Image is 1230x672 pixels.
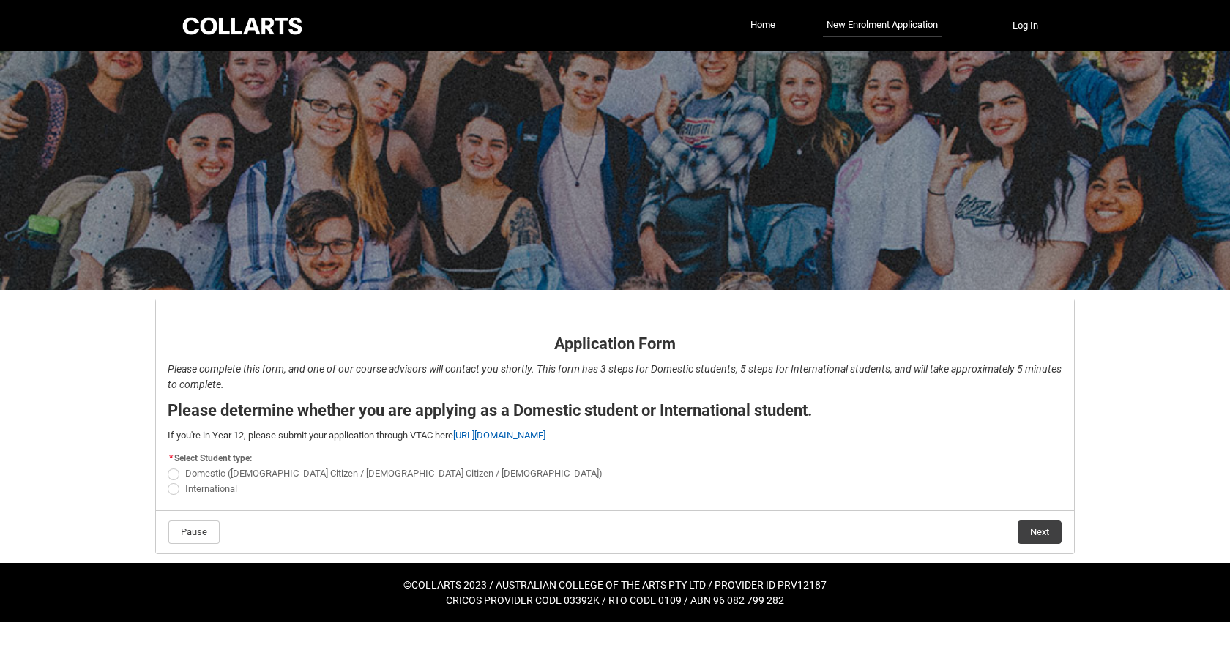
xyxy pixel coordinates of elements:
[155,299,1075,554] article: REDU_Application_Form_for_Applicant flow
[174,453,252,463] span: Select Student type:
[453,430,545,441] a: [URL][DOMAIN_NAME]
[554,335,676,353] strong: Application Form
[747,14,779,36] a: Home
[168,520,220,544] button: Pause
[185,468,603,479] span: Domestic ([DEMOGRAPHIC_DATA] Citizen / [DEMOGRAPHIC_DATA] Citizen / [DEMOGRAPHIC_DATA])
[168,401,812,419] strong: Please determine whether you are applying as a Domestic student or International student.
[168,428,1062,443] p: If you're in Year 12, please submit your application through VTAC here
[168,363,1062,390] em: Please complete this form, and one of our course advisors will contact you shortly. This form has...
[1000,14,1051,37] button: Log In
[1018,520,1062,544] button: Next
[168,310,305,324] strong: Application Form - Page 1
[169,453,173,463] abbr: required
[823,14,942,37] a: New Enrolment Application
[185,483,237,494] span: International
